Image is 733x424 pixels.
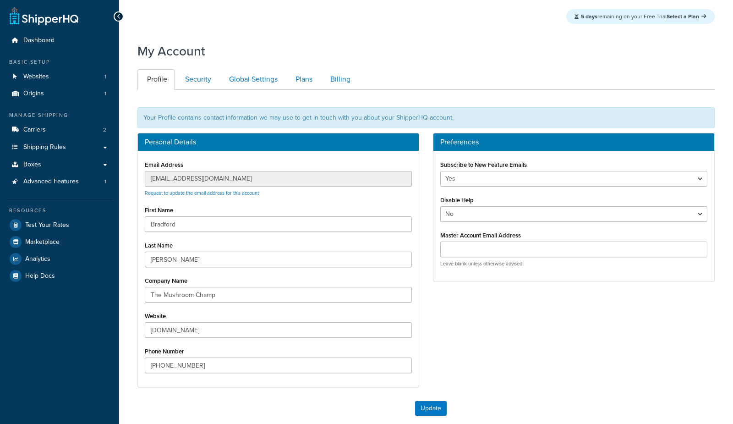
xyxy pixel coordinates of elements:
a: Request to update the email address for this account [145,189,259,197]
a: Security [175,69,219,90]
div: remaining on your Free Trial [566,9,715,24]
a: Carriers 2 [7,121,112,138]
label: Phone Number [145,348,184,355]
a: ShipperHQ Home [10,7,78,25]
div: Resources [7,207,112,215]
div: Your Profile contains contact information we may use to get in touch with you about your ShipperH... [137,107,715,128]
div: Manage Shipping [7,111,112,119]
li: Websites [7,68,112,85]
span: Origins [23,90,44,98]
p: Leave blank unless otherwise advised [440,260,707,267]
a: Analytics [7,251,112,267]
label: Subscribe to New Feature Emails [440,161,527,168]
a: Test Your Rates [7,217,112,233]
label: Last Name [145,242,173,249]
a: Profile [137,69,175,90]
li: Carriers [7,121,112,138]
span: 1 [104,178,106,186]
strong: 5 days [581,12,597,21]
a: Billing [321,69,358,90]
div: Basic Setup [7,58,112,66]
a: Advanced Features 1 [7,173,112,190]
label: Email Address [145,161,183,168]
h3: Preferences [440,138,707,146]
a: Origins 1 [7,85,112,102]
span: Test Your Rates [25,221,69,229]
a: Marketplace [7,234,112,250]
span: Dashboard [23,37,55,44]
a: Dashboard [7,32,112,49]
label: Company Name [145,277,187,284]
label: First Name [145,207,173,214]
span: Websites [23,73,49,81]
a: Help Docs [7,268,112,284]
span: Analytics [25,255,50,263]
label: Disable Help [440,197,474,204]
span: Shipping Rules [23,143,66,151]
li: Origins [7,85,112,102]
span: Advanced Features [23,178,79,186]
span: 1 [104,73,106,81]
button: Update [415,401,447,416]
a: Plans [286,69,320,90]
span: Boxes [23,161,41,169]
a: Boxes [7,156,112,173]
label: Master Account Email Address [440,232,521,239]
a: Websites 1 [7,68,112,85]
a: Global Settings [219,69,285,90]
span: 1 [104,90,106,98]
span: 2 [103,126,106,134]
h3: Personal Details [145,138,412,146]
span: Carriers [23,126,46,134]
a: Select a Plan [667,12,706,21]
a: Shipping Rules [7,139,112,156]
span: Help Docs [25,272,55,280]
label: Website [145,313,166,319]
h1: My Account [137,42,205,60]
li: Advanced Features [7,173,112,190]
span: Marketplace [25,238,60,246]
